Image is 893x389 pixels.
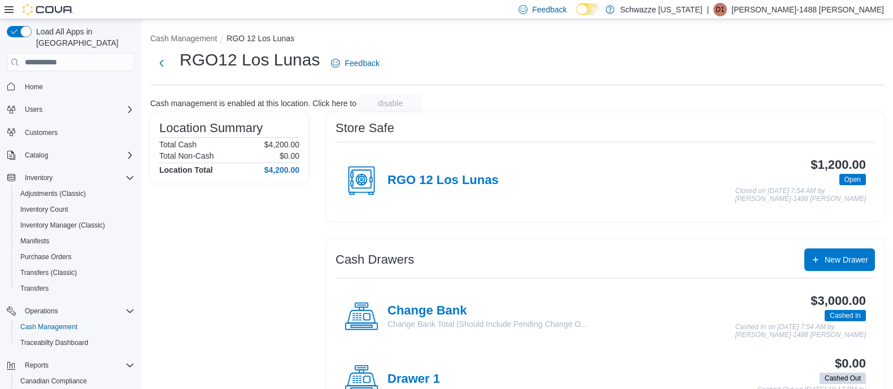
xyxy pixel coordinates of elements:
button: Inventory [20,171,57,185]
span: New Drawer [825,254,868,265]
span: Open [844,174,861,185]
span: Home [25,82,43,91]
span: Inventory [25,173,53,182]
span: Inventory Manager (Classic) [16,218,134,232]
span: Inventory [20,171,134,185]
button: Next [150,52,173,75]
span: Open [839,174,866,185]
a: Cash Management [16,320,82,334]
button: Canadian Compliance [11,373,139,389]
span: Cash Management [20,322,77,331]
button: Transfers (Classic) [11,265,139,281]
button: Traceabilty Dashboard [11,335,139,351]
span: Traceabilty Dashboard [20,338,88,347]
nav: An example of EuiBreadcrumbs [150,33,884,46]
a: Inventory Count [16,203,73,216]
button: Adjustments (Classic) [11,186,139,202]
span: disable [378,98,403,109]
span: Inventory Manager (Classic) [20,221,105,230]
a: Feedback [326,52,384,75]
a: Home [20,80,47,94]
input: Dark Mode [576,3,600,15]
a: Transfers (Classic) [16,266,81,279]
button: Cash Management [11,319,139,335]
span: Adjustments (Classic) [16,187,134,200]
span: Operations [25,307,58,316]
h6: Total Non-Cash [159,151,214,160]
button: RGO 12 Los Lunas [226,34,294,43]
span: Home [20,79,134,93]
button: Inventory Manager (Classic) [11,217,139,233]
p: | [707,3,709,16]
h1: RGO12 Los Lunas [180,49,320,71]
a: Adjustments (Classic) [16,187,90,200]
p: [PERSON_NAME]-1488 [PERSON_NAME] [731,3,884,16]
span: Cash Management [16,320,134,334]
button: Operations [20,304,63,318]
span: Customers [20,125,134,139]
h4: Drawer 1 [387,372,440,387]
button: Reports [20,359,53,372]
a: Customers [20,126,62,139]
span: Canadian Compliance [16,374,134,388]
button: Inventory Count [11,202,139,217]
span: Transfers [16,282,134,295]
span: Customers [25,128,58,137]
a: Transfers [16,282,53,295]
button: Home [2,78,139,94]
span: Catalog [25,151,48,160]
span: Transfers (Classic) [20,268,77,277]
h3: $1,200.00 [811,158,866,172]
span: Feedback [532,4,567,15]
span: Cashed Out [825,373,861,383]
button: Inventory [2,170,139,186]
button: Users [20,103,47,116]
button: disable [359,94,422,112]
a: Manifests [16,234,54,248]
img: Cova [23,4,73,15]
h4: Location Total [159,165,213,174]
p: Schwazze [US_STATE] [620,3,703,16]
span: Adjustments (Classic) [20,189,86,198]
a: Inventory Manager (Classic) [16,218,110,232]
p: $4,200.00 [264,140,299,149]
a: Purchase Orders [16,250,76,264]
button: Customers [2,124,139,141]
h3: $3,000.00 [811,294,866,308]
button: Operations [2,303,139,319]
a: Traceabilty Dashboard [16,336,93,349]
h3: $0.00 [835,357,866,370]
p: Cashed In on [DATE] 7:54 AM by [PERSON_NAME]-1488 [PERSON_NAME] [735,324,866,339]
p: $0.00 [280,151,299,160]
button: Transfers [11,281,139,296]
span: Users [25,105,42,114]
h6: Total Cash [159,140,197,149]
span: Feedback [345,58,379,69]
span: Transfers [20,284,49,293]
span: Inventory Count [16,203,134,216]
button: Manifests [11,233,139,249]
button: Purchase Orders [11,249,139,265]
span: Purchase Orders [20,252,72,261]
button: Cash Management [150,34,217,43]
span: Users [20,103,134,116]
span: Purchase Orders [16,250,134,264]
h3: Store Safe [336,121,394,135]
p: Closed on [DATE] 7:54 AM by [PERSON_NAME]-1488 [PERSON_NAME] [735,187,866,203]
h3: Location Summary [159,121,263,135]
h3: Cash Drawers [336,253,414,266]
p: Cash management is enabled at this location. Click here to [150,99,356,108]
span: Manifests [16,234,134,248]
span: Reports [20,359,134,372]
h4: $4,200.00 [264,165,299,174]
span: Cashed In [825,310,866,321]
button: New Drawer [804,248,875,271]
span: Manifests [20,237,49,246]
button: Catalog [2,147,139,163]
span: Cashed In [830,311,861,321]
span: Traceabilty Dashboard [16,336,134,349]
span: Transfers (Classic) [16,266,134,279]
h4: Change Bank [387,304,587,318]
button: Reports [2,357,139,373]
